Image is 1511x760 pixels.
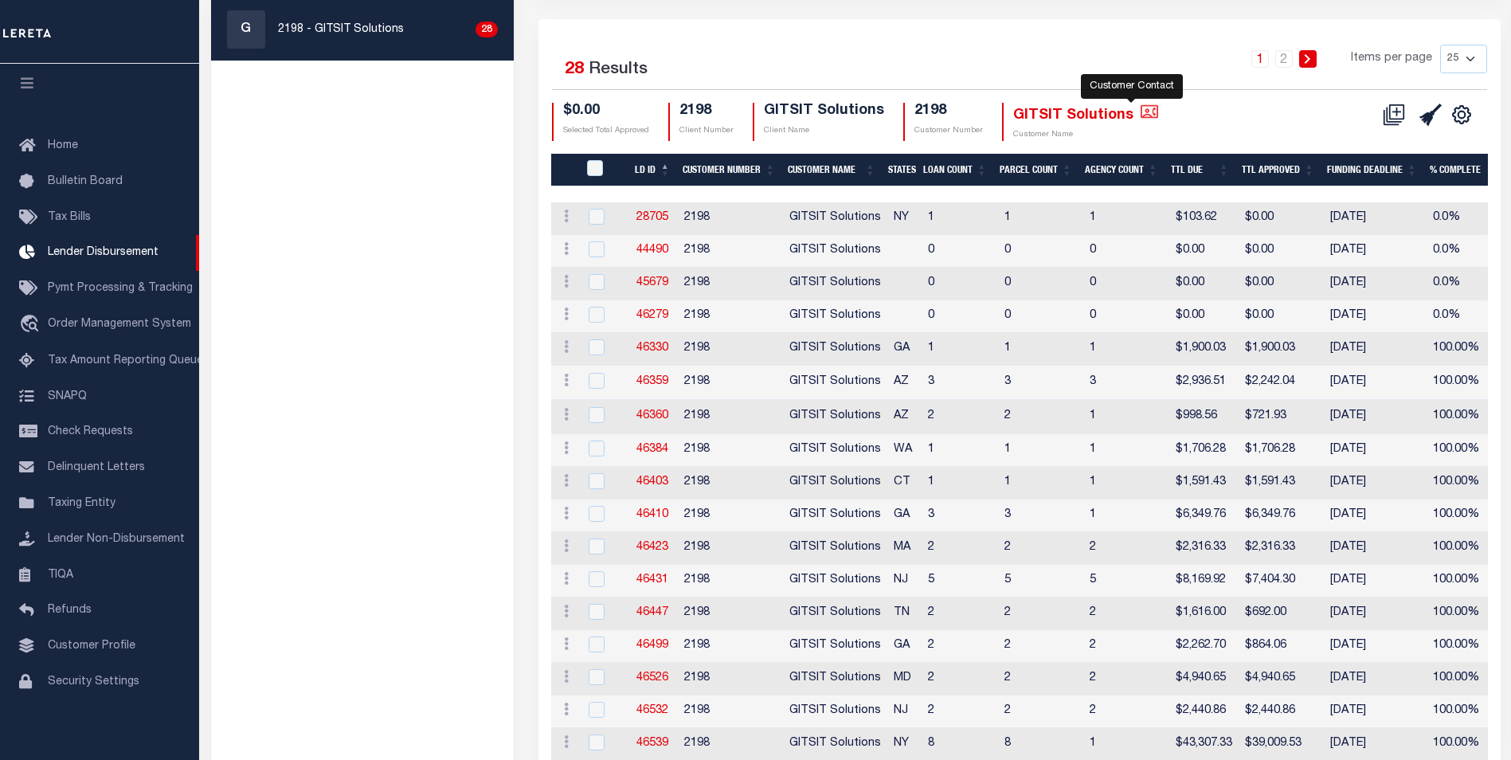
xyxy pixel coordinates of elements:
[998,565,1083,597] td: 5
[998,434,1083,467] td: 1
[882,154,917,186] th: States
[781,154,882,186] th: Customer Name: activate to sort column ascending
[636,343,668,354] a: 46330
[1427,532,1505,565] td: 100.00%
[48,641,135,652] span: Customer Profile
[1169,565,1239,597] td: $8,169.92
[48,390,87,402] span: SNAPQ
[678,532,783,565] td: 2198
[922,630,998,663] td: 2
[636,574,668,586] a: 46431
[1083,400,1169,434] td: 1
[636,410,668,421] a: 46360
[1423,154,1501,186] th: % Complete: activate to sort column ascending
[678,663,783,695] td: 2198
[998,663,1083,695] td: 2
[1239,565,1324,597] td: $7,404.30
[783,565,887,597] td: GITSIT Solutions
[1239,333,1324,366] td: $1,900.03
[887,434,922,467] td: WA
[636,444,668,455] a: 46384
[887,202,922,235] td: NY
[1083,202,1169,235] td: 1
[1169,663,1239,695] td: $4,940.65
[678,467,783,499] td: 2198
[1239,597,1324,630] td: $692.00
[922,268,998,300] td: 0
[887,597,922,630] td: TN
[887,532,922,565] td: MA
[1169,630,1239,663] td: $2,262.70
[1427,499,1505,532] td: 100.00%
[1169,202,1239,235] td: $103.62
[1083,235,1169,268] td: 0
[1275,50,1293,68] a: 2
[998,202,1083,235] td: 1
[922,400,998,434] td: 2
[1324,434,1427,467] td: [DATE]
[1165,154,1235,186] th: Ttl Due: activate to sort column ascending
[1427,300,1505,333] td: 0.0%
[922,333,998,366] td: 1
[19,315,45,335] i: travel_explore
[1239,268,1324,300] td: $0.00
[922,202,998,235] td: 1
[678,597,783,630] td: 2198
[1083,663,1169,695] td: 2
[1083,565,1169,597] td: 5
[636,509,668,520] a: 46410
[922,597,998,630] td: 2
[998,532,1083,565] td: 2
[887,663,922,695] td: MD
[922,467,998,499] td: 1
[1324,467,1427,499] td: [DATE]
[783,695,887,728] td: GITSIT Solutions
[1239,235,1324,268] td: $0.00
[48,319,191,330] span: Order Management System
[783,434,887,467] td: GITSIT Solutions
[1324,202,1427,235] td: [DATE]
[1321,154,1423,186] th: Funding Deadline: activate to sort column ascending
[1324,597,1427,630] td: [DATE]
[764,125,884,137] p: Client Name
[636,476,668,488] a: 46403
[1235,154,1321,186] th: Ttl Approved: activate to sort column ascending
[922,235,998,268] td: 0
[1427,695,1505,728] td: 100.00%
[783,400,887,434] td: GITSIT Solutions
[922,434,998,467] td: 1
[783,499,887,532] td: GITSIT Solutions
[1083,268,1169,300] td: 0
[1083,695,1169,728] td: 2
[998,597,1083,630] td: 2
[1324,663,1427,695] td: [DATE]
[917,154,993,186] th: Loan Count: activate to sort column ascending
[48,605,92,616] span: Refunds
[1239,366,1324,400] td: $2,242.04
[1324,268,1427,300] td: [DATE]
[636,705,668,716] a: 46532
[1169,235,1239,268] td: $0.00
[1083,366,1169,400] td: 3
[1083,597,1169,630] td: 2
[914,125,983,137] p: Customer Number
[1427,235,1505,268] td: 0.0%
[636,245,668,256] a: 44490
[48,247,159,258] span: Lender Disbursement
[1427,663,1505,695] td: 100.00%
[887,366,922,400] td: AZ
[1083,333,1169,366] td: 1
[783,663,887,695] td: GITSIT Solutions
[278,22,404,38] p: 2198 - GITSIT Solutions
[1427,366,1505,400] td: 100.00%
[1169,597,1239,630] td: $1,616.00
[636,376,668,387] a: 46359
[678,366,783,400] td: 2198
[783,235,887,268] td: GITSIT Solutions
[678,695,783,728] td: 2198
[783,333,887,366] td: GITSIT Solutions
[998,695,1083,728] td: 2
[1324,400,1427,434] td: [DATE]
[678,434,783,467] td: 2198
[48,569,73,580] span: TIQA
